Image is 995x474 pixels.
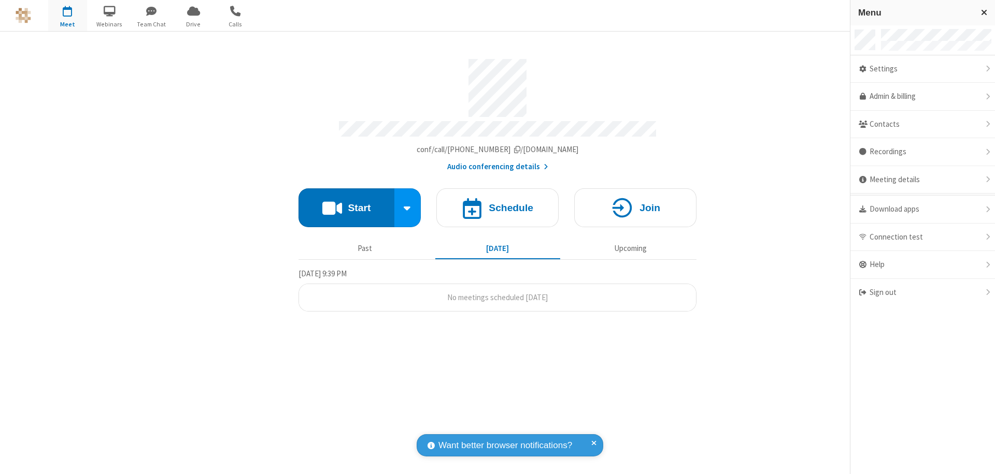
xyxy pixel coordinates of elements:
span: [DATE] 9:39 PM [298,269,347,278]
span: Calls [216,20,255,29]
span: Meet [48,20,87,29]
button: Copy my meeting room linkCopy my meeting room link [417,144,579,156]
img: QA Selenium DO NOT DELETE OR CHANGE [16,8,31,23]
div: Start conference options [394,188,421,227]
span: Webinars [90,20,129,29]
div: Sign out [850,279,995,306]
section: Today's Meetings [298,268,696,312]
span: Drive [174,20,213,29]
div: Meeting details [850,166,995,194]
div: Help [850,251,995,279]
h3: Menu [858,8,972,18]
span: No meetings scheduled [DATE] [447,292,548,302]
h4: Schedule [489,203,533,213]
a: Admin & billing [850,83,995,111]
span: Copy my meeting room link [417,144,579,154]
span: Team Chat [132,20,171,29]
h4: Join [639,203,660,213]
span: Want better browser notifications? [438,439,572,452]
div: Connection test [850,224,995,251]
button: Join [574,188,696,227]
div: Contacts [850,111,995,139]
button: Schedule [436,188,559,227]
div: Download apps [850,196,995,224]
h4: Start [348,203,371,213]
div: Recordings [850,138,995,166]
div: Settings [850,55,995,83]
button: [DATE] [435,239,560,258]
button: Upcoming [568,239,693,258]
button: Audio conferencing details [447,161,548,173]
button: Past [303,239,428,258]
button: Start [298,188,394,227]
section: Account details [298,51,696,173]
